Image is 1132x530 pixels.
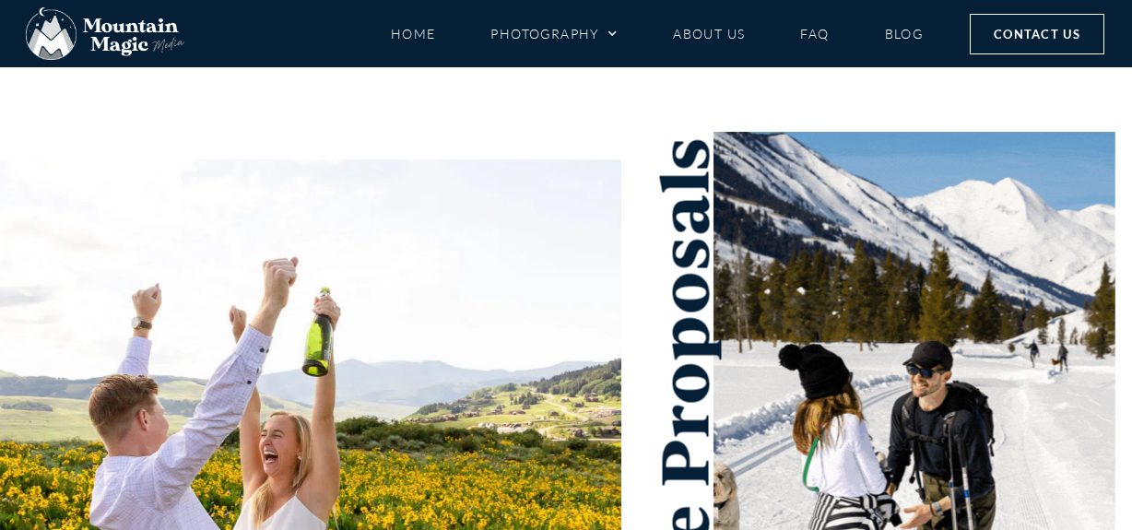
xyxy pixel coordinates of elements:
a: Home [391,18,436,50]
nav: Menu [391,18,924,50]
a: FAQ [800,18,829,50]
img: Mountain Magic Media photography logo Crested Butte Photographer [26,7,184,61]
a: About Us [673,18,745,50]
a: Blog [885,18,924,50]
a: Photography [490,18,618,50]
a: Contact Us [970,14,1104,54]
span: Contact Us [994,24,1080,44]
